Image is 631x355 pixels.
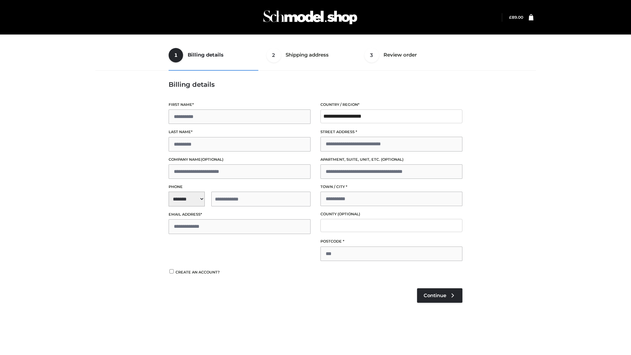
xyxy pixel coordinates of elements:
[320,211,462,217] label: County
[320,238,462,245] label: Postcode
[169,102,311,108] label: First name
[509,15,512,20] span: £
[169,129,311,135] label: Last name
[201,157,223,162] span: (optional)
[169,156,311,163] label: Company name
[169,81,462,88] h3: Billing details
[417,288,462,303] a: Continue
[169,211,311,218] label: Email address
[169,184,311,190] label: Phone
[261,4,360,30] img: Schmodel Admin 964
[338,212,360,216] span: (optional)
[381,157,404,162] span: (optional)
[509,15,523,20] a: £89.00
[169,269,175,273] input: Create an account?
[320,156,462,163] label: Apartment, suite, unit, etc.
[320,102,462,108] label: Country / Region
[320,184,462,190] label: Town / City
[424,293,446,298] span: Continue
[509,15,523,20] bdi: 89.00
[175,270,220,274] span: Create an account?
[320,129,462,135] label: Street address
